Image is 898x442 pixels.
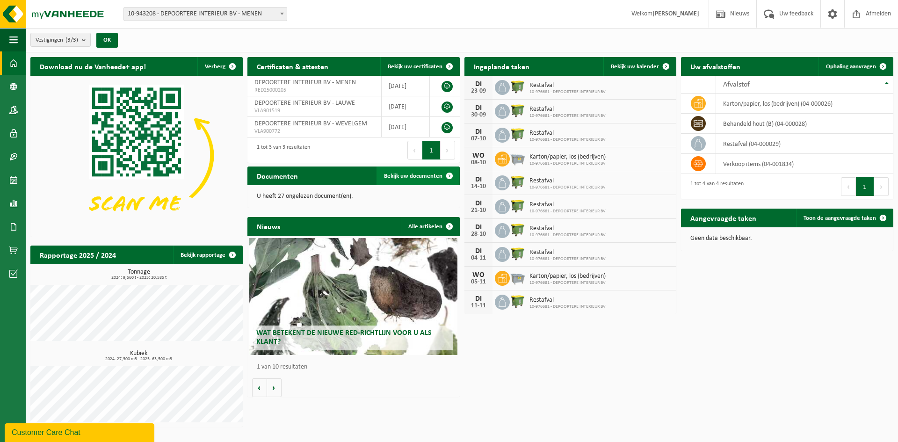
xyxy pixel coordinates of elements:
h2: Certificaten & attesten [247,57,338,75]
div: DI [469,295,488,303]
div: 08-10 [469,159,488,166]
span: Bekijk uw kalender [611,64,659,70]
img: WB-1100-HPE-GN-50 [510,102,526,118]
div: 1 tot 3 van 3 resultaten [252,140,310,160]
img: Download de VHEPlus App [30,76,243,235]
span: 2024: 27,300 m3 - 2025: 63,500 m3 [35,357,243,362]
span: 10-976681 - DEPOORTERE INTERIEUR BV [529,280,606,286]
span: 10-943208 - DEPOORTERE INTERIEUR BV - MENEN [123,7,287,21]
h2: Download nu de Vanheede+ app! [30,57,155,75]
img: WB-2500-GAL-GY-01 [510,150,526,166]
button: Previous [407,141,422,159]
div: 30-09 [469,112,488,118]
img: WB-1100-HPE-GN-50 [510,222,526,238]
span: Restafval [529,130,606,137]
span: Toon de aangevraagde taken [804,215,876,221]
a: Ophaling aanvragen [818,57,892,76]
td: karton/papier, los (bedrijven) (04-000026) [716,94,893,114]
span: 10-943208 - DEPOORTERE INTERIEUR BV - MENEN [124,7,287,21]
a: Bekijk uw kalender [603,57,675,76]
span: VLA900772 [254,128,374,135]
a: Alle artikelen [401,217,459,236]
div: 1 tot 4 van 4 resultaten [686,176,744,197]
span: DEPOORTERE INTERIEUR BV - MENEN [254,79,356,86]
img: WB-1100-HPE-GN-50 [510,246,526,261]
span: DEPOORTERE INTERIEUR BV - LAUWE [254,100,355,107]
div: 07-10 [469,136,488,142]
iframe: chat widget [5,421,156,442]
h2: Ingeplande taken [464,57,539,75]
span: Vestigingen [36,33,78,47]
button: Vestigingen(3/3) [30,33,91,47]
h3: Tonnage [35,269,243,280]
td: verkoop items (04-001834) [716,154,893,174]
div: WO [469,271,488,279]
td: [DATE] [382,96,430,117]
span: 10-976681 - DEPOORTERE INTERIEUR BV [529,113,606,119]
span: 10-976681 - DEPOORTERE INTERIEUR BV [529,256,606,262]
span: 10-976681 - DEPOORTERE INTERIEUR BV [529,304,606,310]
div: DI [469,224,488,231]
span: 10-976681 - DEPOORTERE INTERIEUR BV [529,209,606,214]
span: Restafval [529,106,606,113]
button: 1 [422,141,441,159]
img: WB-1100-HPE-GN-50 [510,79,526,94]
div: 11-11 [469,303,488,309]
a: Toon de aangevraagde taken [796,209,892,227]
span: 10-976681 - DEPOORTERE INTERIEUR BV [529,161,606,167]
span: 10-976681 - DEPOORTERE INTERIEUR BV [529,137,606,143]
span: Restafval [529,249,606,256]
span: Wat betekent de nieuwe RED-richtlijn voor u als klant? [256,329,432,346]
div: 23-09 [469,88,488,94]
span: Restafval [529,82,606,89]
button: Previous [841,177,856,196]
p: U heeft 27 ongelezen document(en). [257,193,450,200]
p: 1 van 10 resultaten [257,364,455,370]
span: 10-976681 - DEPOORTERE INTERIEUR BV [529,185,606,190]
a: Bekijk rapportage [173,246,242,264]
span: Restafval [529,177,606,185]
button: 1 [856,177,874,196]
span: Karton/papier, los (bedrijven) [529,273,606,280]
a: Wat betekent de nieuwe RED-richtlijn voor u als klant? [249,238,457,355]
td: behandeld hout (B) (04-000028) [716,114,893,134]
h3: Kubiek [35,350,243,362]
button: OK [96,33,118,48]
div: 21-10 [469,207,488,214]
span: Bekijk uw documenten [384,173,442,179]
h2: Uw afvalstoffen [681,57,750,75]
div: DI [469,128,488,136]
span: RED25000205 [254,87,374,94]
span: Ophaling aanvragen [826,64,876,70]
strong: [PERSON_NAME] [652,10,699,17]
span: Karton/papier, los (bedrijven) [529,153,606,161]
img: WB-1100-HPE-GN-50 [510,126,526,142]
a: Bekijk uw documenten [377,167,459,185]
div: WO [469,152,488,159]
h2: Aangevraagde taken [681,209,766,227]
span: 10-976681 - DEPOORTERE INTERIEUR BV [529,232,606,238]
button: Verberg [197,57,242,76]
span: VLA901519 [254,107,374,115]
p: Geen data beschikbaar. [690,235,884,242]
span: 2024: 9,560 t - 2025: 20,585 t [35,275,243,280]
span: Afvalstof [723,81,750,88]
div: DI [469,247,488,255]
td: [DATE] [382,76,430,96]
span: Restafval [529,225,606,232]
span: 10-976681 - DEPOORTERE INTERIEUR BV [529,89,606,95]
div: DI [469,176,488,183]
count: (3/3) [65,37,78,43]
span: Verberg [205,64,225,70]
div: 28-10 [469,231,488,238]
img: WB-1100-HPE-GN-50 [510,293,526,309]
h2: Nieuws [247,217,290,235]
div: DI [469,104,488,112]
div: 05-11 [469,279,488,285]
img: WB-2500-GAL-GY-01 [510,269,526,285]
img: WB-1100-HPE-GN-50 [510,174,526,190]
h2: Documenten [247,167,307,185]
img: WB-1100-HPE-GN-50 [510,198,526,214]
a: Bekijk uw certificaten [380,57,459,76]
